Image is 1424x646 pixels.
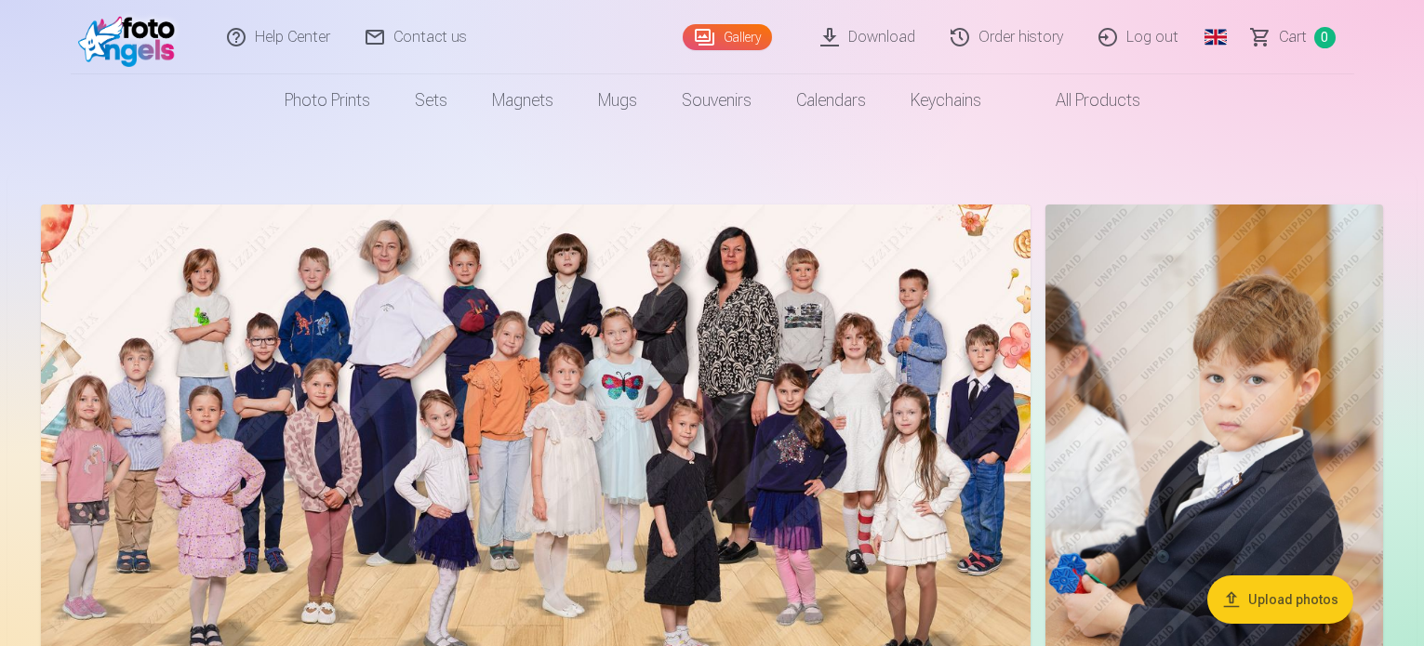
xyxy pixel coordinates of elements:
[659,74,774,126] a: Souvenirs
[774,74,888,126] a: Calendars
[1207,575,1353,624] button: Upload photos
[1279,26,1307,48] span: Сart
[78,7,185,67] img: /fa5
[888,74,1004,126] a: Keychains
[1314,27,1336,48] span: 0
[470,74,576,126] a: Magnets
[576,74,659,126] a: Mugs
[262,74,393,126] a: Photo prints
[1004,74,1163,126] a: All products
[393,74,470,126] a: Sets
[683,24,772,50] a: Gallery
